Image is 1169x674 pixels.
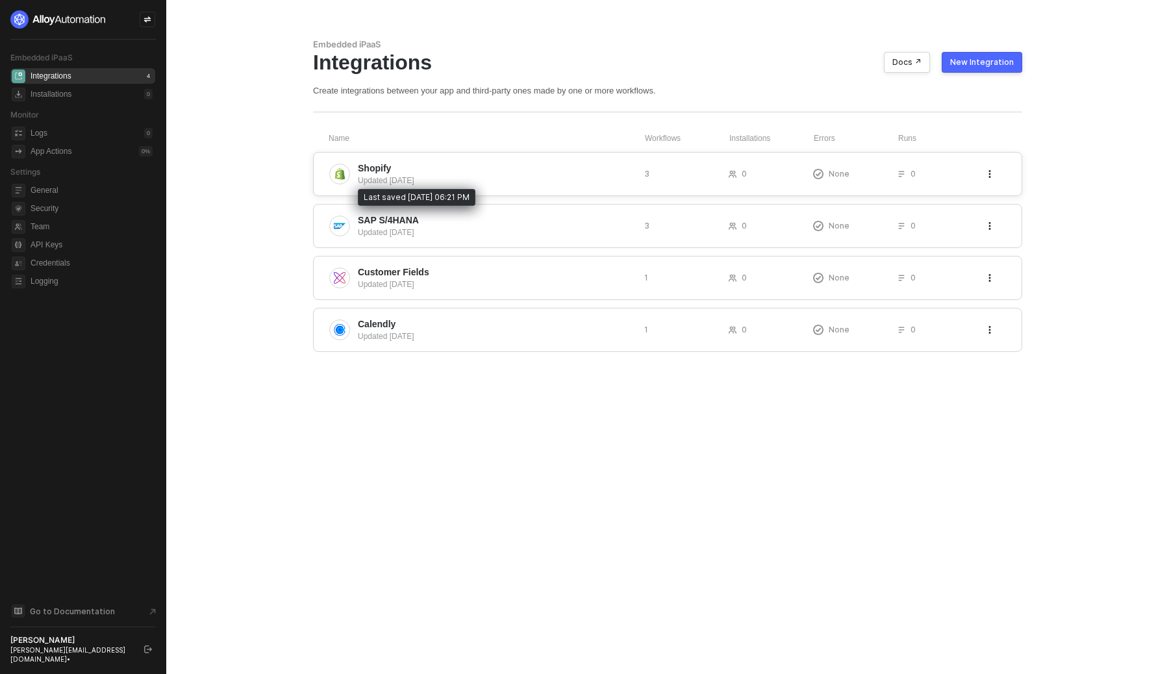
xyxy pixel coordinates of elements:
[742,324,747,335] span: 0
[898,170,905,178] span: icon-list
[31,128,47,139] div: Logs
[12,275,25,288] span: logging
[144,71,153,81] div: 4
[10,110,39,119] span: Monitor
[12,238,25,252] span: api-key
[986,274,994,282] span: icon-threedots
[950,57,1014,68] div: New Integration
[30,606,115,617] span: Go to Documentation
[139,146,153,156] div: 0 %
[144,645,152,653] span: logout
[358,279,634,290] div: Updated [DATE]
[31,89,71,100] div: Installations
[334,324,346,336] img: integration-icon
[729,326,736,334] span: icon-users
[358,175,634,186] div: Updated [DATE]
[898,222,905,230] span: icon-list
[729,274,736,282] span: icon-users
[729,222,736,230] span: icon-users
[10,167,40,177] span: Settings
[644,168,649,179] span: 3
[10,645,132,664] div: [PERSON_NAME][EMAIL_ADDRESS][DOMAIN_NAME] •
[986,170,994,178] span: icon-threedots
[898,133,987,144] div: Runs
[12,69,25,83] span: integrations
[729,170,736,178] span: icon-users
[644,324,648,335] span: 1
[313,85,1022,96] div: Create integrations between your app and third-party ones made by one or more workflows.
[10,635,132,645] div: [PERSON_NAME]
[986,326,994,334] span: icon-threedots
[898,274,905,282] span: icon-list
[146,605,159,618] span: document-arrow
[729,133,814,144] div: Installations
[144,89,153,99] div: 0
[12,88,25,101] span: installations
[644,220,649,231] span: 3
[645,133,729,144] div: Workflows
[10,10,155,29] a: logo
[12,220,25,234] span: team
[892,57,922,68] div: Docs ↗
[742,168,747,179] span: 0
[12,202,25,216] span: security
[911,272,916,283] span: 0
[334,272,346,284] img: integration-icon
[829,220,849,231] span: None
[358,214,419,227] span: SAP S/4HANA
[313,50,1022,75] div: Integrations
[911,220,916,231] span: 0
[742,272,747,283] span: 0
[358,318,396,331] span: Calendly
[829,324,849,335] span: None
[911,168,916,179] span: 0
[10,10,107,29] img: logo
[31,255,153,271] span: Credentials
[31,146,71,157] div: App Actions
[31,237,153,253] span: API Keys
[829,272,849,283] span: None
[898,326,905,334] span: icon-list
[358,162,391,175] span: Shopify
[329,133,645,144] div: Name
[12,127,25,140] span: icon-logs
[644,272,648,283] span: 1
[884,52,930,73] button: Docs ↗
[144,16,151,23] span: icon-swap
[31,273,153,289] span: Logging
[829,168,849,179] span: None
[313,39,1022,50] div: Embedded iPaaS
[911,324,916,335] span: 0
[334,220,346,232] img: integration-icon
[334,168,346,180] img: integration-icon
[31,71,71,82] div: Integrations
[12,145,25,158] span: icon-app-actions
[12,256,25,270] span: credentials
[12,184,25,197] span: general
[358,227,634,238] div: Updated [DATE]
[358,266,429,279] span: Customer Fields
[813,273,823,283] span: icon-exclamation
[31,182,153,198] span: General
[10,603,156,619] a: Knowledge Base
[144,128,153,138] div: 0
[942,52,1022,73] button: New Integration
[814,133,898,144] div: Errors
[12,605,25,618] span: documentation
[742,220,747,231] span: 0
[358,331,634,342] div: Updated [DATE]
[358,189,475,206] div: Last saved [DATE] 06:21 PM
[813,325,823,335] span: icon-exclamation
[31,219,153,234] span: Team
[10,53,73,62] span: Embedded iPaaS
[986,222,994,230] span: icon-threedots
[31,201,153,216] span: Security
[813,169,823,179] span: icon-exclamation
[813,221,823,231] span: icon-exclamation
